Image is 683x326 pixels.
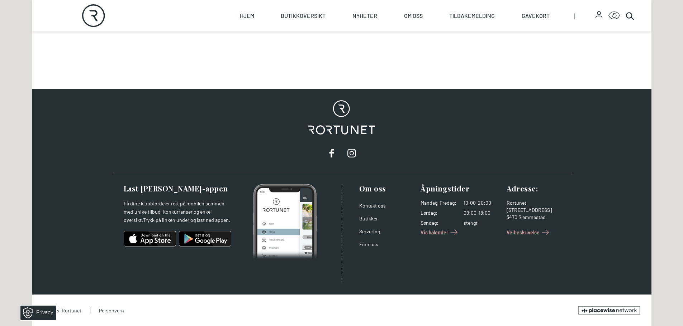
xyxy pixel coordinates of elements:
a: Servering [359,228,380,234]
iframe: Manage Preferences [7,303,66,322]
a: Personvern [90,307,124,313]
img: ios [124,230,176,247]
h3: Adresse : [507,184,563,194]
dt: Søndag : [421,219,456,227]
dd: stengt [464,219,501,227]
span: 3470 [507,214,517,220]
h3: Last [PERSON_NAME]-appen [124,184,231,194]
div: Rortunet [507,199,563,206]
a: Veibeskrivelse [507,227,551,238]
img: Photo of mobile app home screen [253,184,317,260]
a: instagram [345,146,359,160]
a: Finn oss [359,241,378,247]
a: Vis kalender [421,227,460,238]
h3: Om oss [359,184,415,194]
a: Brought to you by the Placewise Network [578,306,640,315]
h3: Åpningstider [421,184,501,194]
dd: 10:00-20:00 [464,199,501,206]
a: Kontakt oss [359,203,386,209]
span: Slemmestad [518,214,546,220]
dt: Lørdag : [421,209,456,216]
div: [STREET_ADDRESS] [507,206,563,214]
p: Få dine klubbfordeler rett på mobilen sammen med unike tilbud, konkurranser og enkel oversikt.Try... [124,199,231,224]
dt: Mandag - Fredag : [421,199,456,206]
span: Vis kalender [421,229,448,236]
button: Open Accessibility Menu [608,10,620,21]
img: android [179,230,231,247]
a: facebook [324,146,339,160]
dd: 09:00-18:00 [464,209,501,216]
span: Veibeskrivelse [507,229,540,236]
a: Butikker [359,215,378,222]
